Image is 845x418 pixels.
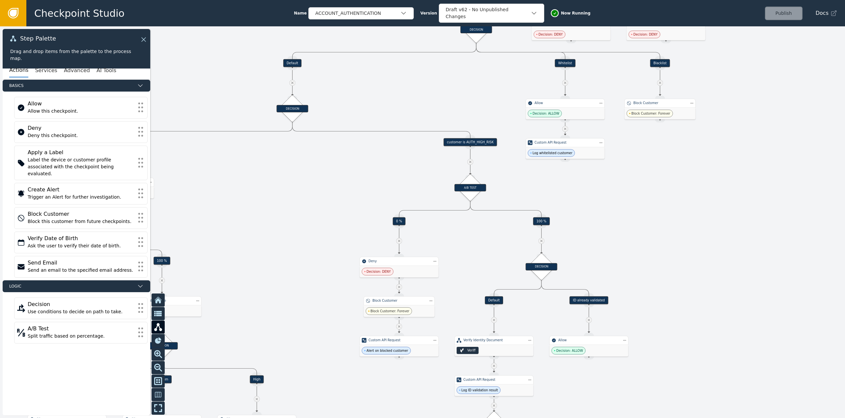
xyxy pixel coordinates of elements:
div: Deny [369,259,430,264]
div: DECISION [461,26,492,33]
div: Allow [535,101,596,105]
span: Step Palette [20,36,56,42]
div: Send an email to the specified email address. [28,267,134,274]
div: Blacklist [650,59,670,67]
div: Custom API Request [535,140,596,145]
div: DECISION [526,263,557,270]
span: Logic [9,283,134,289]
div: 100 % [533,217,550,225]
div: Apply a Label [28,149,134,156]
button: Actions [9,64,28,77]
div: ID already validated [570,296,608,304]
div: Custom API Request [369,338,430,343]
div: Draft v62 - No Unpublished Changes [446,6,531,20]
div: Default [283,59,301,67]
div: Ask the user to verify their date of birth. [28,242,134,249]
span: Checkpoint Studio [34,6,125,21]
span: Log ID validation result [462,388,498,392]
span: Decision: DENY [367,269,391,274]
div: Label the device or customer profile associated with the checkpoint being evaluated. [28,156,134,177]
div: Block this customer from future checkpoints. [28,218,134,225]
div: Create Alert [28,186,134,194]
div: Allow this checkpoint. [28,108,134,115]
span: Decision: DENY [539,32,563,37]
span: Basics [9,83,134,89]
div: Allow [558,338,620,343]
span: Docs [816,9,829,17]
div: Deny this checkpoint. [28,132,134,139]
div: Send Email [28,259,134,267]
span: Block Customer: Forever [632,111,670,116]
div: A/B TEST [455,184,486,191]
div: Deny [28,124,134,132]
div: 100 % [154,257,170,265]
div: Block Customer [28,210,134,218]
button: Advanced [64,64,90,77]
div: 0 % [393,217,406,225]
div: Split traffic based on percentage. [28,333,134,340]
div: Trigger an Alert for further investigation. [28,194,134,201]
div: Default [485,296,503,304]
div: Use conditions to decide on path to take. [28,308,134,315]
span: Now Running [561,10,591,16]
div: Veriff [467,348,476,353]
div: Allow [28,100,134,108]
div: Verify Date of Birth [28,235,134,242]
div: High [250,376,264,383]
span: Version [420,10,437,16]
div: Decision [28,300,134,308]
div: Verify Identity Document [464,338,525,343]
span: Block Customer: Forever [371,309,409,313]
span: Decision: ALLOW [533,111,559,116]
button: AI Tools [97,64,116,77]
button: ACCOUNT_AUTHENTICATION [308,7,414,19]
div: Block Customer [634,101,687,105]
div: A/B Test [28,325,134,333]
div: Whitelist [555,59,575,67]
a: Docs [816,9,837,17]
div: Drag and drop items from the palette to the process map. [10,48,143,62]
span: Decision: ALLOW [556,348,583,353]
div: Custom API Request [464,377,525,382]
div: ACCOUNT_AUTHENTICATION [315,10,400,17]
div: DECISION [277,105,308,112]
span: Alert on blocked customer [367,348,408,353]
span: Log whitelisted customer [533,151,573,155]
button: Draft v62 - No Unpublished Changes [439,4,544,23]
div: customer is AUTH_HIGH_RISK [443,138,497,146]
span: Decision: DENY [634,32,658,37]
span: Name [294,10,307,16]
button: Services [35,64,57,77]
div: Block Customer [373,298,426,303]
